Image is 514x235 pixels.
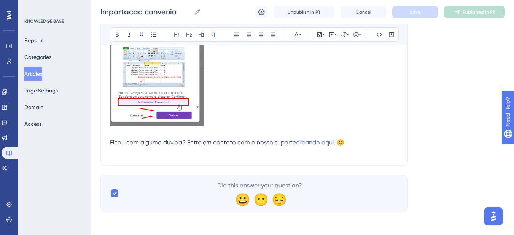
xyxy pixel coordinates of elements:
[444,6,505,18] button: Published in PT
[18,2,48,11] span: Need Help?
[392,6,438,18] button: Save
[334,139,344,146] span: . 😊
[24,33,43,47] button: Reports
[235,193,247,205] div: 😀
[296,139,334,146] a: clicando aqui
[272,193,284,205] div: 😔
[110,139,296,146] span: Ficou com alguma dúvida? Entre em contato com o nosso suporte
[482,205,505,228] iframe: UserGuiding AI Assistant Launcher
[24,100,43,114] button: Domain
[100,6,191,17] input: Article Name
[24,50,51,64] button: Categories
[356,9,371,15] span: Cancel
[288,9,320,15] span: Unpublish in PT
[253,193,266,205] div: 😐
[24,67,42,81] button: Articles
[341,6,386,18] button: Cancel
[217,181,302,190] span: Did this answer your question?
[410,9,420,15] span: Save
[24,117,41,131] button: Access
[463,9,495,15] span: Published in PT
[24,84,58,97] button: Page Settings
[274,6,334,18] button: Unpublish in PT
[24,18,64,24] div: KNOWLEDGE BASE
